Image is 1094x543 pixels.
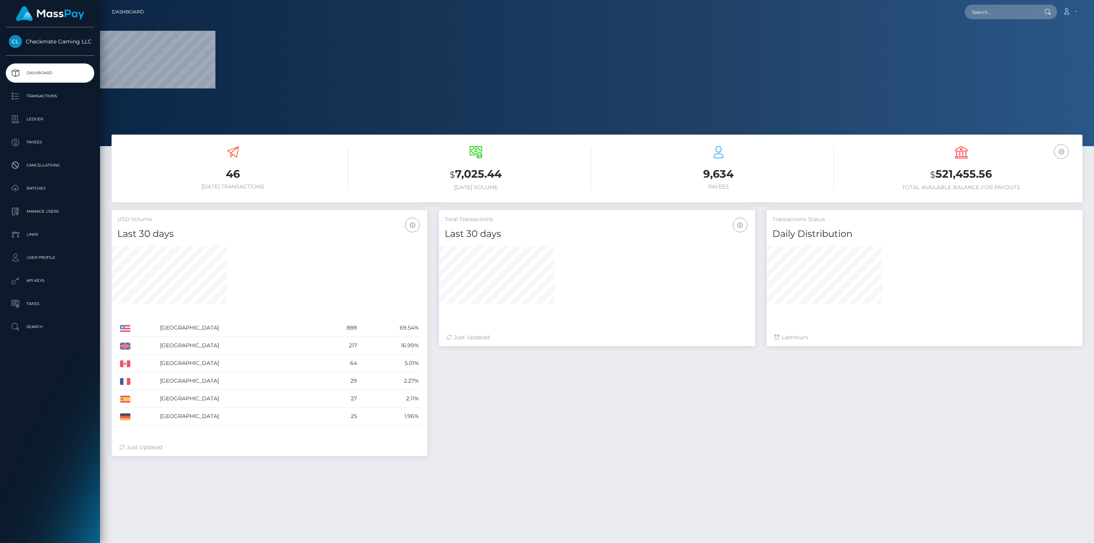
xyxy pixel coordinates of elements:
a: Payees [6,133,94,152]
input: Search... [965,5,1037,19]
h5: Transactions Status [772,216,1077,223]
img: US.png [120,325,130,332]
img: GB.png [120,343,130,350]
td: 69.54% [360,319,422,337]
a: Manage Users [6,202,94,221]
td: [GEOGRAPHIC_DATA] [157,355,320,372]
a: User Profile [6,248,94,267]
img: DE.png [120,413,130,420]
td: 25 [320,408,360,425]
td: [GEOGRAPHIC_DATA] [157,390,320,408]
td: 2.11% [360,390,422,408]
p: Payees [9,137,91,148]
h3: 7,025.44 [360,167,591,182]
img: FR.png [120,378,130,385]
div: Just Updated [119,443,420,451]
td: 64 [320,355,360,372]
h3: 9,634 [603,167,834,182]
p: Transactions [9,90,91,102]
a: Dashboard [112,4,144,20]
td: 5.01% [360,355,422,372]
td: 27 [320,390,360,408]
h4: Last 30 days [445,227,749,241]
td: 1.96% [360,408,422,425]
td: 29 [320,372,360,390]
td: 2.27% [360,372,422,390]
td: [GEOGRAPHIC_DATA] [157,372,320,390]
a: Cancellations [6,156,94,175]
p: API Keys [9,275,91,286]
a: Search [6,317,94,336]
td: [GEOGRAPHIC_DATA] [157,337,320,355]
h5: Total Transactions [445,216,749,223]
p: Taxes [9,298,91,310]
span: Checkmate Gaming LLC [6,38,94,45]
td: 217 [320,337,360,355]
img: Checkmate Gaming LLC [9,35,22,48]
small: $ [450,169,455,180]
p: Cancellations [9,160,91,171]
h4: Last 30 days [117,227,422,241]
a: Ledger [6,110,94,129]
img: MassPay Logo [16,6,84,21]
p: Links [9,229,91,240]
p: Dashboard [9,67,91,79]
small: $ [930,169,936,180]
td: [GEOGRAPHIC_DATA] [157,319,320,337]
td: 888 [320,319,360,337]
h6: [DATE] Transactions [117,183,349,190]
div: Just Updated [447,333,747,341]
img: ES.png [120,396,130,403]
a: Dashboard [6,63,94,83]
p: Batches [9,183,91,194]
p: Search [9,321,91,333]
p: Ledger [9,113,91,125]
p: Manage Users [9,206,91,217]
a: API Keys [6,271,94,290]
img: CA.png [120,360,130,367]
h5: USD Volume [117,216,422,223]
div: Last hours [774,333,1075,341]
h4: Daily Distribution [772,227,1077,241]
td: [GEOGRAPHIC_DATA] [157,408,320,425]
p: User Profile [9,252,91,263]
h6: Payees [603,183,834,190]
a: Taxes [6,294,94,313]
h3: 521,455.56 [846,167,1077,182]
h6: Total Available Balance for Payouts [846,184,1077,191]
h3: 46 [117,167,349,182]
td: 16.99% [360,337,422,355]
a: Links [6,225,94,244]
h6: [DATE] Volume [360,184,591,191]
a: Batches [6,179,94,198]
a: Transactions [6,87,94,106]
